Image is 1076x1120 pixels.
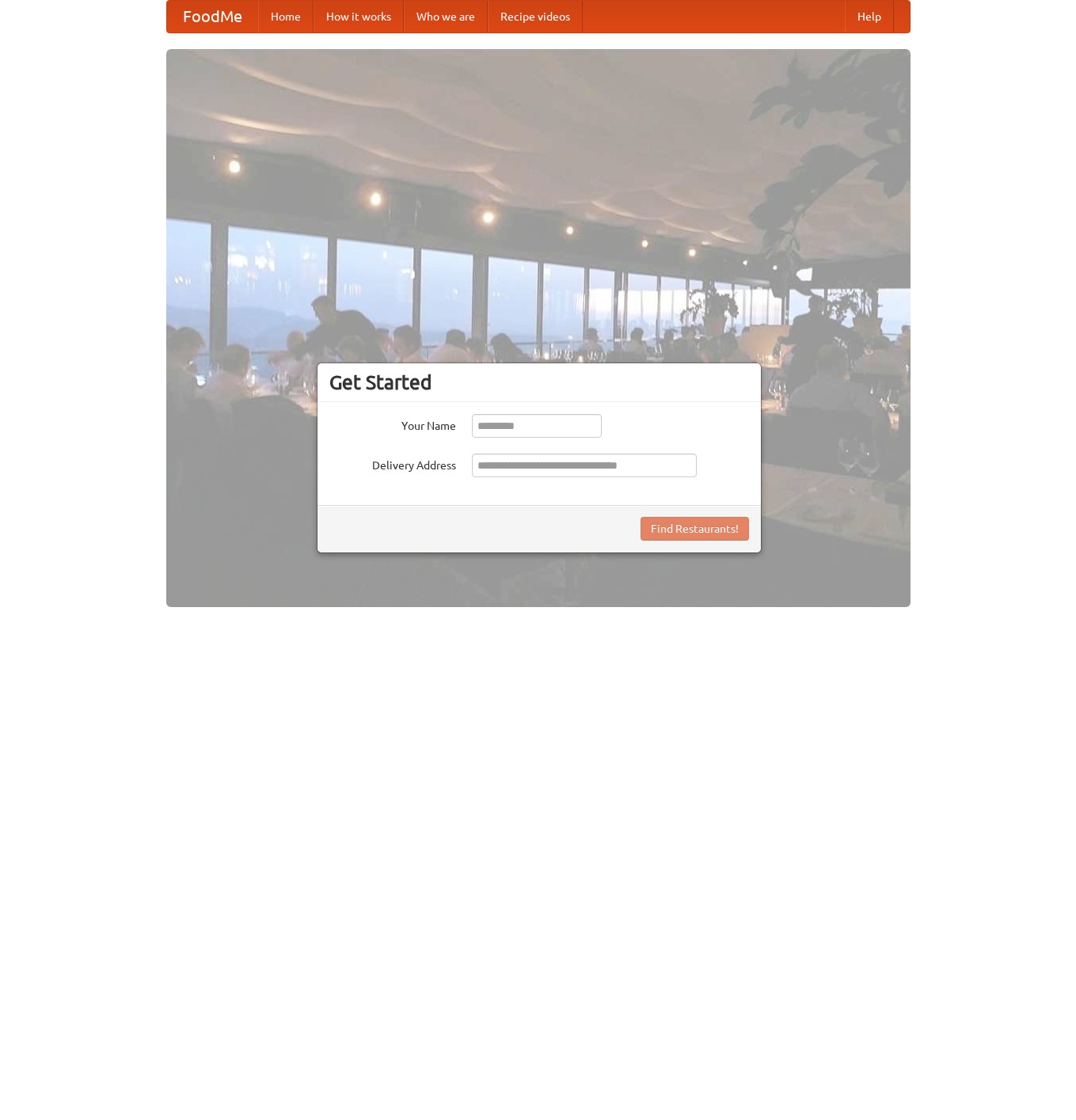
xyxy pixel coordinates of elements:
[488,1,583,32] a: Recipe videos
[329,370,749,394] h3: Get Started
[404,1,488,32] a: Who we are
[641,517,749,541] button: Find Restaurants!
[167,1,258,32] a: FoodMe
[845,1,894,32] a: Help
[329,414,456,434] label: Your Name
[329,454,456,473] label: Delivery Address
[258,1,314,32] a: Home
[314,1,404,32] a: How it works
